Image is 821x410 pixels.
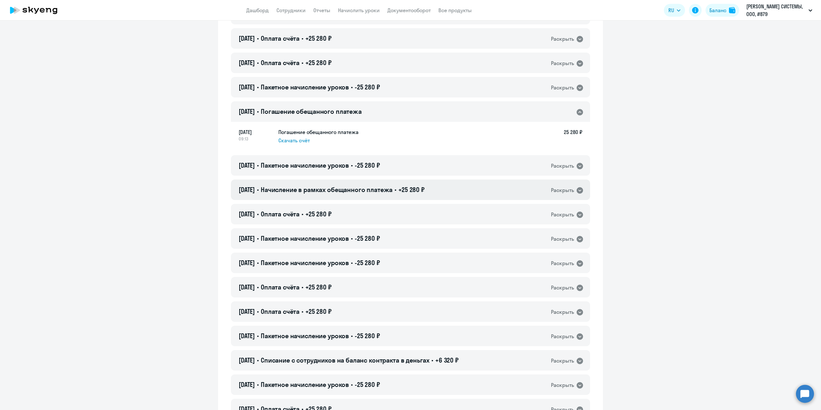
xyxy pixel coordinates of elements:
div: Раскрыть [551,84,574,92]
span: Пакетное начисление уроков [261,381,349,389]
a: Документооборот [387,7,431,13]
span: [DATE] [239,259,255,267]
span: • [351,259,353,267]
span: • [301,59,303,67]
a: Отчеты [313,7,330,13]
span: [DATE] [239,128,273,136]
span: • [351,381,353,389]
span: Скачать счёт [278,137,310,144]
div: Раскрыть [551,162,574,170]
span: Оплата счёта [261,307,300,315]
span: Пакетное начисление уроков [261,83,349,91]
span: Погашение обещанного платежа [261,107,362,115]
span: [DATE] [239,83,255,91]
div: Раскрыть [551,59,574,67]
a: Дашборд [246,7,269,13]
span: Оплата счёта [261,59,300,67]
a: Начислить уроки [338,7,380,13]
span: RU [668,6,674,14]
div: Раскрыть [551,186,574,194]
span: Пакетное начисление уроков [261,234,349,242]
div: Раскрыть [551,35,574,43]
span: +25 280 ₽ [305,283,332,291]
span: • [257,307,259,315]
span: Оплата счёта [261,283,300,291]
span: +25 280 ₽ [305,34,332,42]
span: -25 280 ₽ [355,381,380,389]
span: • [257,356,259,364]
span: • [301,307,303,315]
span: +25 280 ₽ [305,210,332,218]
span: • [257,283,259,291]
span: • [301,283,303,291]
span: -25 280 ₽ [355,161,380,169]
span: • [394,186,396,194]
span: • [257,186,259,194]
div: Баланс [709,6,726,14]
span: [DATE] [239,283,255,291]
span: [DATE] [239,34,255,42]
span: -25 280 ₽ [355,234,380,242]
span: • [257,210,259,218]
img: balance [729,7,735,13]
span: Пакетное начисление уроков [261,332,349,340]
span: • [257,259,259,267]
span: [DATE] [239,332,255,340]
span: [DATE] [239,186,255,194]
h5: Погашение обещанного платежа [278,128,359,136]
span: -25 280 ₽ [355,332,380,340]
span: • [257,161,259,169]
span: [DATE] [239,356,255,364]
div: Раскрыть [551,235,574,243]
span: [DATE] [239,161,255,169]
span: Пакетное начисление уроков [261,259,349,267]
span: • [351,83,353,91]
span: • [351,332,353,340]
span: • [257,83,259,91]
span: 09:13 [239,136,273,142]
div: Раскрыть [551,357,574,365]
div: Раскрыть [551,284,574,292]
span: • [301,34,303,42]
span: +25 280 ₽ [398,186,425,194]
span: • [431,356,433,364]
span: [DATE] [239,307,255,315]
h5: 25 280 ₽ [564,128,582,144]
span: +25 280 ₽ [305,59,332,67]
button: [PERSON_NAME] СИСТЕМЫ, ООО, #879 [743,3,816,18]
p: [PERSON_NAME] СИСТЕМЫ, ООО, #879 [746,3,806,18]
span: -25 280 ₽ [355,83,380,91]
span: • [351,161,353,169]
span: • [257,234,259,242]
span: • [351,234,353,242]
span: • [257,59,259,67]
span: • [257,332,259,340]
span: [DATE] [239,381,255,389]
span: Начисление в рамках обещанного платежа [261,186,393,194]
span: • [257,34,259,42]
span: Пакетное начисление уроков [261,161,349,169]
span: • [301,210,303,218]
span: [DATE] [239,59,255,67]
div: Раскрыть [551,332,574,340]
span: • [257,381,259,389]
button: RU [664,4,685,17]
span: Списание с сотрудников на баланс контракта в деньгах [261,356,429,364]
a: Сотрудники [276,7,306,13]
button: Балансbalance [706,4,739,17]
span: +6 320 ₽ [435,356,459,364]
div: Раскрыть [551,211,574,219]
span: [DATE] [239,107,255,115]
span: [DATE] [239,234,255,242]
div: Раскрыть [551,259,574,267]
div: Раскрыть [551,308,574,316]
a: Все продукты [438,7,472,13]
div: Раскрыть [551,381,574,389]
span: Оплата счёта [261,210,300,218]
span: Оплата счёта [261,34,300,42]
span: [DATE] [239,210,255,218]
span: +25 280 ₽ [305,307,332,315]
span: • [257,107,259,115]
span: -25 280 ₽ [355,259,380,267]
